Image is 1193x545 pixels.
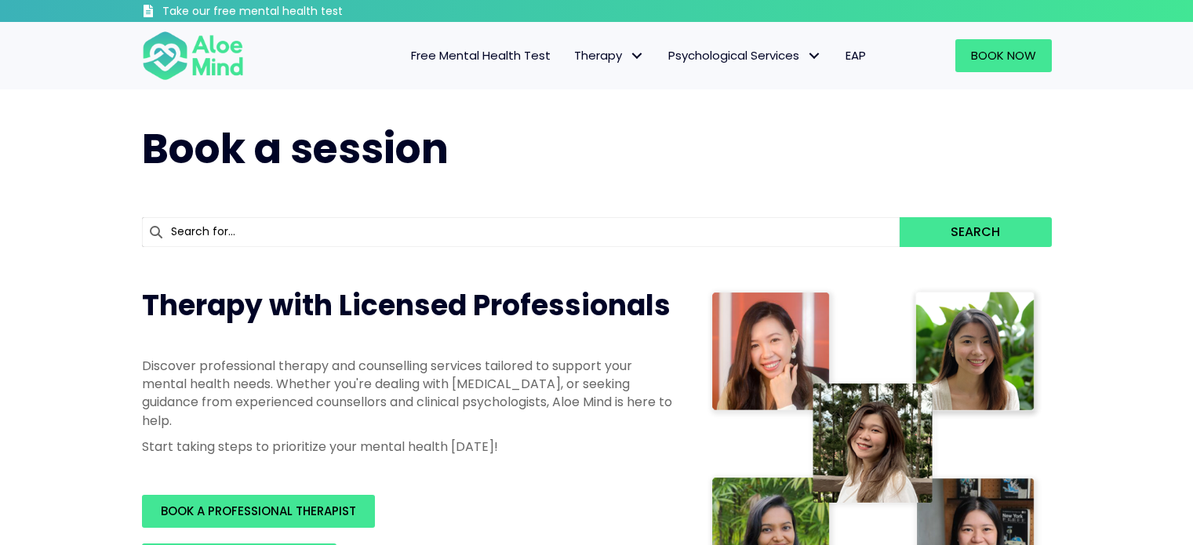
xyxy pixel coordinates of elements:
[834,39,878,72] a: EAP
[161,503,356,519] span: BOOK A PROFESSIONAL THERAPIST
[142,438,675,456] p: Start taking steps to prioritize your mental health [DATE]!
[142,357,675,430] p: Discover professional therapy and counselling services tailored to support your mental health nee...
[846,47,866,64] span: EAP
[955,39,1052,72] a: Book Now
[668,47,822,64] span: Psychological Services
[162,4,427,20] h3: Take our free mental health test
[142,495,375,528] a: BOOK A PROFESSIONAL THERAPIST
[971,47,1036,64] span: Book Now
[562,39,657,72] a: TherapyTherapy: submenu
[142,285,671,325] span: Therapy with Licensed Professionals
[142,4,427,22] a: Take our free mental health test
[411,47,551,64] span: Free Mental Health Test
[803,45,826,67] span: Psychological Services: submenu
[264,39,878,72] nav: Menu
[142,217,900,247] input: Search for...
[142,30,244,82] img: Aloe mind Logo
[399,39,562,72] a: Free Mental Health Test
[900,217,1051,247] button: Search
[142,120,449,177] span: Book a session
[574,47,645,64] span: Therapy
[626,45,649,67] span: Therapy: submenu
[657,39,834,72] a: Psychological ServicesPsychological Services: submenu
